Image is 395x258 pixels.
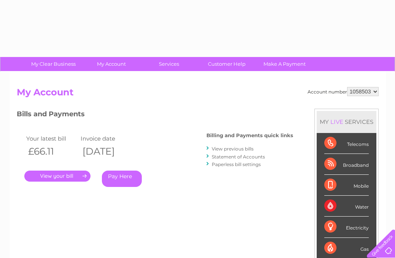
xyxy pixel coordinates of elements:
[308,87,379,96] div: Account number
[24,144,79,159] th: £66.11
[17,87,379,101] h2: My Account
[22,57,85,71] a: My Clear Business
[324,175,369,196] div: Mobile
[24,171,90,182] a: .
[206,133,293,138] h4: Billing and Payments quick links
[329,118,345,125] div: LIVE
[324,133,369,154] div: Telecoms
[138,57,200,71] a: Services
[317,111,376,133] div: MY SERVICES
[212,161,261,167] a: Paperless bill settings
[195,57,258,71] a: Customer Help
[79,133,133,144] td: Invoice date
[324,217,369,237] div: Electricity
[17,109,293,122] h3: Bills and Payments
[24,133,79,144] td: Your latest bill
[212,146,254,152] a: View previous bills
[324,154,369,175] div: Broadband
[102,171,142,187] a: Pay Here
[80,57,143,71] a: My Account
[79,144,133,159] th: [DATE]
[253,57,316,71] a: Make A Payment
[212,154,265,160] a: Statement of Accounts
[324,196,369,217] div: Water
